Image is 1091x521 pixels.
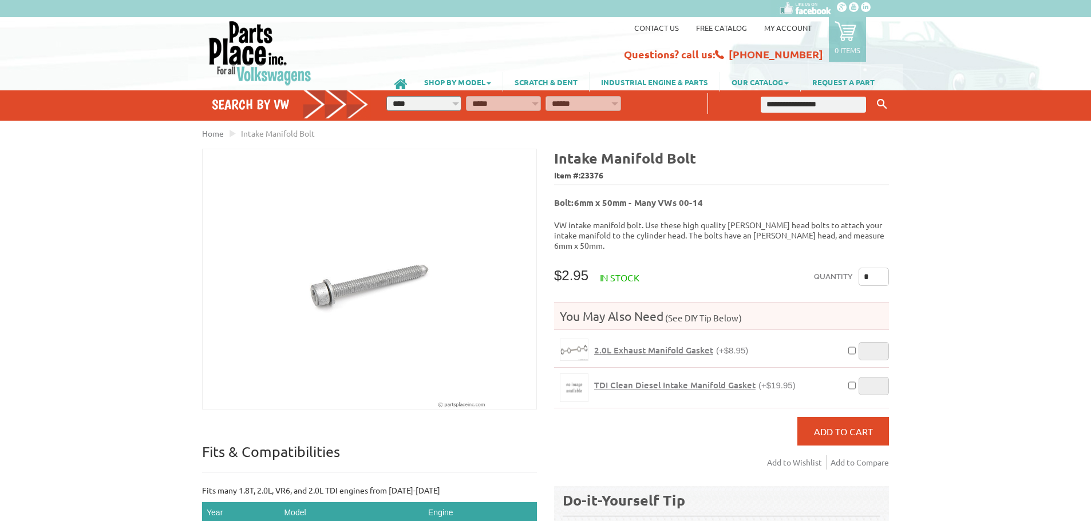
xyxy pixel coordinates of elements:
a: SHOP BY MODEL [413,72,503,92]
b: Bolt:6mm x 50mm - Many VWs 00-14 [554,197,703,208]
span: Add to Cart [814,425,873,437]
a: REQUEST A PART [801,72,886,92]
a: 2.0L Exhaust Manifold Gasket(+$8.95) [594,345,748,356]
a: Home [202,128,224,138]
span: In stock [600,272,639,283]
span: 23376 [580,170,603,180]
a: Free Catalog [696,23,747,33]
span: (+$19.95) [758,380,796,390]
img: TDI Clean Diesel Intake Manifold Gasket [560,374,588,401]
a: TDI Clean Diesel Intake Manifold Gasket(+$19.95) [594,380,796,391]
span: (See DIY Tip Below) [663,312,742,323]
span: TDI Clean Diesel Intake Manifold Gasket [594,379,756,391]
span: Intake Manifold Bolt [241,128,315,138]
a: Add to Compare [831,455,889,470]
label: Quantity [814,268,853,286]
p: Fits & Compatibilities [202,443,537,473]
p: Fits many 1.8T, 2.0L, VR6, and 2.0L TDI engines from [DATE]-[DATE] [202,484,537,496]
a: SCRATCH & DENT [503,72,589,92]
span: Item #: [554,168,889,184]
a: My Account [764,23,812,33]
button: Keyword Search [873,95,891,114]
b: Do-it-Yourself Tip [563,491,685,509]
a: INDUSTRIAL ENGINE & PARTS [590,72,720,92]
p: 0 items [835,45,860,55]
a: OUR CATALOG [720,72,800,92]
h4: You May Also Need [554,308,889,324]
span: (+$8.95) [716,345,748,355]
span: 2.0L Exhaust Manifold Gasket [594,344,713,356]
span: $2.95 [554,268,588,283]
img: Intake Manifold Bolt [203,149,536,409]
h4: Search by VW [212,96,369,113]
a: Add to Wishlist [767,455,827,470]
a: Contact us [634,23,679,33]
b: Intake Manifold Bolt [554,149,696,167]
img: 2.0L Exhaust Manifold Gasket [560,339,588,360]
a: 0 items [829,17,866,62]
img: Parts Place Inc! [208,20,313,86]
button: Add to Cart [797,417,889,446]
p: VW intake manifold bolt. Use these high quality [PERSON_NAME] head bolts to attach your intake ma... [554,220,889,250]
